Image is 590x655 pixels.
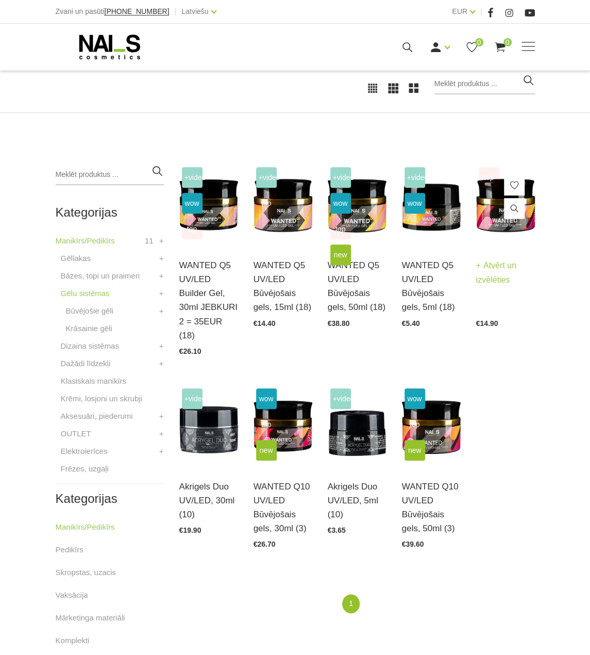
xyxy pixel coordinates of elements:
[56,235,115,247] a: Manikīrs/Pedikīrs
[330,244,351,265] span: new
[254,540,276,548] span: €26.70
[476,165,535,245] img: Gels WANTED NAILS cosmetics tehniķu komanda ir radījusi gelu, kas ilgi jau ir katra meistara mekl...
[61,463,109,475] a: Frēzes, uzgaļi
[182,219,203,239] span: top
[476,319,498,327] span: €14.90
[179,165,238,245] img: Gels WANTED NAILS cosmetics tehniķu komanda ir radījusi gelu, kas ilgi jau ir katra meistara mekl...
[256,414,277,435] span: top
[256,440,277,461] span: new
[328,319,350,327] span: €38.80
[402,165,461,245] a: Gels WANTED NAILS cosmetics tehniķu komanda ir radījusi gelu, kas ilgi jau ir katra meistara mekl...
[56,566,116,579] a: Skropstas, uzacis
[61,428,91,440] a: OUTLET
[402,540,424,548] span: €39.60
[256,193,277,214] span: top
[159,340,164,352] a: +
[179,480,238,522] a: Akrigels Duo UV/LED, 30ml (10)
[479,167,499,188] span: top
[182,388,203,409] span: +Video
[159,445,164,457] a: +
[56,206,164,219] h2: Kategorijas
[174,5,176,18] span: |
[452,5,467,18] a: EUR
[328,480,386,522] a: Akrigels Duo UV/LED, 5ml (10)
[254,386,312,467] img: Gels WANTED NAILS cosmetics tehniķu komanda ir radījusi gelu, kas ilgi jau ir katra meistara mekl...
[404,414,425,435] span: top
[179,526,201,534] span: €19.90
[476,258,535,287] a: Atvērt un izvēlēties
[56,544,83,556] a: Pedikīrs
[328,526,346,534] span: €3.65
[56,165,164,185] input: Meklēt produktus ...
[402,480,461,536] a: WANTED Q10 UV/LED Būvējošais gels, 50ml (3)
[56,5,170,18] div: Zvani un pasūti
[402,258,461,315] a: WANTED Q5 UV/LED Būvējošais gels, 5ml (18)
[159,287,164,300] a: +
[328,165,386,245] img: Gels WANTED NAILS cosmetics tehniķu komanda ir radījusi gelu, kas ilgi jau ir katra meistara mekl...
[330,167,351,188] span: +Video
[159,305,164,317] a: +
[402,386,461,467] img: Gels WANTED NAILS cosmetics tehniķu komanda ir radījusi gelu, kas ilgi jau ir katra meistara mekl...
[503,38,512,46] span: 0
[159,410,164,422] a: +
[159,235,164,247] a: +
[254,480,312,536] a: WANTED Q10 UV/LED Būvējošais gels, 30ml (3)
[66,305,114,317] a: Būvējošie gēli
[404,167,425,188] span: +Video
[159,270,164,282] a: +
[256,388,277,409] span: wow
[256,167,277,188] span: +Video
[56,589,88,601] a: Vaksācija
[179,386,238,467] img: Kas ir AKRIGELS “DUO GEL” un kādas problēmas tas risina?• Tas apvieno ērti modelējamā akrigela un...
[404,440,425,461] span: new
[182,193,203,214] span: wow
[159,428,164,440] a: +
[104,8,169,15] a: [PHONE_NUMBER]
[61,270,140,282] a: Bāzes, topi un praimeri
[145,235,154,247] span: 11
[254,258,312,315] a: WANTED Q5 UV/LED Būvējošais gels, 15ml (18)
[56,492,164,505] h2: Kategorijas
[159,252,164,265] a: +
[56,634,90,647] a: Komplekti
[330,193,351,214] span: wow
[404,193,425,214] span: wow
[66,322,112,335] a: Krāsainie gēli
[494,41,507,54] a: 0
[182,167,203,188] span: +Video
[159,357,164,370] a: +
[404,388,425,409] span: wow
[480,5,482,18] span: |
[61,392,142,405] a: Krēmi, losjoni un skrubji
[179,594,535,613] nav: catalog-product-list
[328,258,386,315] a: WANTED Q5 UV/LED Būvējošais gels, 50ml (18)
[56,521,115,533] a: Manikīrs/Pedikīrs
[61,252,91,265] a: Gēllakas
[254,165,312,245] img: Gels WANTED NAILS cosmetics tehniķu komanda ir radījusi gelu, kas ilgi jau ir katra meistara mekl...
[61,375,127,387] a: Klasiskais manikīrs
[179,347,201,355] span: €26.10
[61,340,119,352] a: Dizaina sistēmas
[254,319,276,327] span: €14.40
[61,410,133,422] a: Aksesuāri, piederumi
[328,386,386,467] img: Kas ir AKRIGELS “DUO GEL” un kādas problēmas tas risina?• Tas apvieno ērti modelējamā akrigela un...
[434,74,535,94] input: Meklēt produktus ...
[61,445,108,457] a: Elektroierīces
[342,594,360,613] a: 1
[61,287,110,300] a: Gēlu sistēmas
[402,319,420,327] span: €5.40
[330,219,351,239] span: top
[330,388,351,409] span: +Video
[104,7,169,15] span: [PHONE_NUMBER]
[56,612,125,624] a: Mārketinga materiāli
[61,357,111,370] a: Dažādi līdzekļi
[179,258,238,342] a: WANTED Q5 UV/LED Builder Gel, 30ml JEBKURI 2 = 35EUR (18)
[181,5,208,18] a: Latviešu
